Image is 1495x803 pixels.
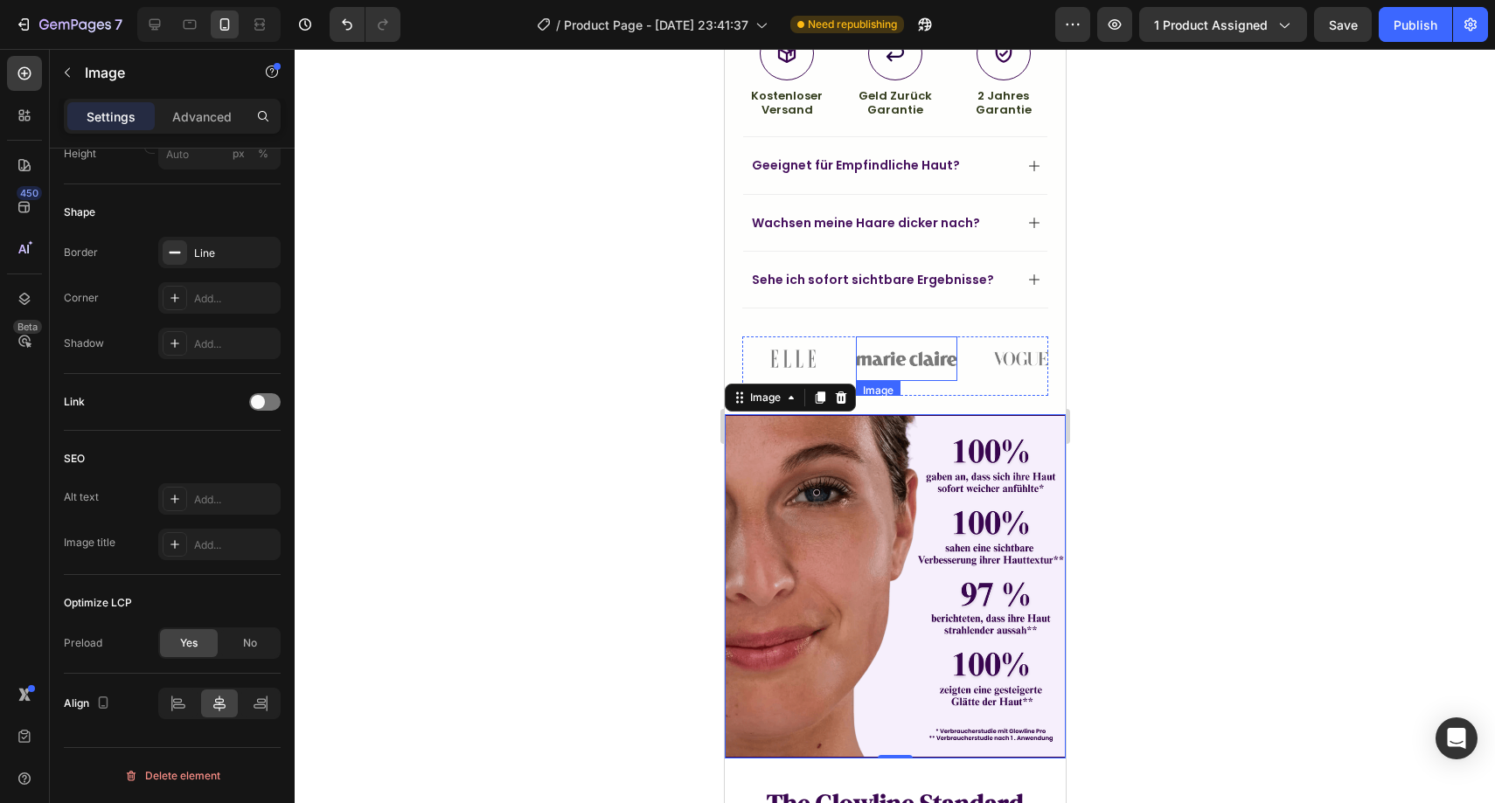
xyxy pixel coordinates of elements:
span: Yes [180,635,198,651]
div: Align [64,692,114,716]
span: Save [1329,17,1358,32]
div: Shape [64,204,95,220]
div: 450 [17,186,42,200]
div: Alt text [64,489,99,505]
div: Publish [1394,16,1437,34]
button: % [228,143,249,164]
span: 1 product assigned [1154,16,1268,34]
div: Corner [64,290,99,306]
div: Link [64,394,85,410]
span: Product Page - [DATE] 23:41:37 [564,16,748,34]
div: Image title [64,535,115,550]
div: Add... [194,336,276,352]
button: Save [1314,7,1372,42]
div: Border [64,245,98,260]
span: No [243,635,257,651]
button: Publish [1379,7,1452,42]
div: Preload [64,635,102,651]
button: 7 [7,7,130,42]
img: gempages_585444094575117117-8e096a1e-6378-4579-8146-7e3bd9730f6f.png [245,287,346,332]
div: px [233,146,245,162]
span: Need republishing [808,17,897,32]
div: Open Intercom Messenger [1436,717,1478,759]
div: Optimize LCP [64,595,132,611]
div: Undo/Redo [330,7,400,42]
div: Beta [13,320,42,334]
strong: The Glowline Standard [42,737,299,772]
div: Image [22,341,59,357]
div: Add... [194,291,276,307]
p: Advanced [172,107,232,126]
p: Image [85,62,233,83]
div: Delete element [124,765,220,786]
button: Delete element [64,762,281,790]
label: Height [64,146,96,162]
p: 7 [115,14,122,35]
div: Shadow [64,336,104,351]
button: px [253,143,274,164]
input: px% [158,138,281,170]
span: / [556,16,560,34]
div: Line [194,246,276,261]
div: Add... [194,537,276,553]
div: Add... [194,492,276,508]
iframe: Design area [725,49,1066,803]
button: 1 product assigned [1139,7,1307,42]
div: % [258,146,268,162]
div: SEO [64,451,85,467]
p: Settings [87,107,136,126]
